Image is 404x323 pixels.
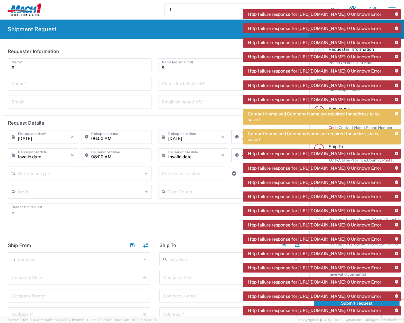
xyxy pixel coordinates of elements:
[159,242,176,249] h2: Ship To
[248,308,381,313] span: Http failure response for [URL][DOMAIN_NAME]: 0 Unknown Error
[8,120,44,126] h2: Request Details
[248,111,390,122] span: Contact Name and Company Name are required for address to be saved
[248,68,381,74] span: Http failure response for [URL][DOMAIN_NAME]: 0 Unknown Error
[230,169,239,178] a: Add Reference
[59,318,84,322] span: [DATE] 08:48:17
[248,236,381,242] span: Http failure response for [URL][DOMAIN_NAME]: 0 Unknown Error
[221,132,224,142] i: ×
[248,26,381,31] span: Http failure response for [URL][DOMAIN_NAME]: 0 Unknown Error
[8,26,56,33] h2: Shipment Request
[248,11,381,17] span: Http failure response for [URL][DOMAIN_NAME]: 0 Unknown Error
[248,179,381,185] span: Http failure response for [URL][DOMAIN_NAME]: 0 Unknown Error
[87,318,156,322] span: Client: 2025.17.0-5dd568f
[221,150,224,160] i: ×
[8,242,31,249] h2: Ship From
[8,3,42,16] img: abc
[8,318,84,322] span: Server: 2025.17.0-a2fc8bd50ba
[165,4,328,16] input: Shipment, tracking or reference number
[248,131,390,142] span: Contact Name and Company Name are required for address to be saved
[248,83,381,88] span: Http failure response for [URL][DOMAIN_NAME]: 0 Unknown Error
[248,265,381,271] span: Http failure response for [URL][DOMAIN_NAME]: 0 Unknown Error
[129,318,156,322] span: [DATE] 08:44:20
[248,151,381,156] span: Http failure response for [URL][DOMAIN_NAME]: 0 Unknown Error
[248,251,381,256] span: Http failure response for [URL][DOMAIN_NAME]: 0 Unknown Error
[248,293,381,299] span: Http failure response for [URL][DOMAIN_NAME]: 0 Unknown Error
[71,132,74,142] i: ×
[248,208,381,214] span: Http failure response for [URL][DOMAIN_NAME]: 0 Unknown Error
[71,150,74,160] i: ×
[248,40,381,45] span: Http failure response for [URL][DOMAIN_NAME]: 0 Unknown Error
[8,48,59,55] h2: Requester Information
[248,54,381,60] span: Http failure response for [URL][DOMAIN_NAME]: 0 Unknown Error
[248,222,381,228] span: Http failure response for [URL][DOMAIN_NAME]: 0 Unknown Error
[248,97,381,103] span: Http failure response for [URL][DOMAIN_NAME]: 0 Unknown Error
[248,165,381,171] span: Http failure response for [URL][DOMAIN_NAME]: 0 Unknown Error
[248,279,381,285] span: Http failure response for [URL][DOMAIN_NAME]: 0 Unknown Error
[248,194,381,199] span: Http failure response for [URL][DOMAIN_NAME]: 0 Unknown Error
